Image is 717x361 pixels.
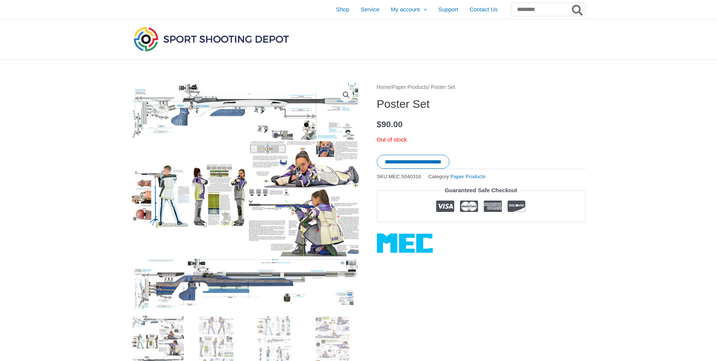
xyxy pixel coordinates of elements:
[377,82,585,92] nav: Breadcrumb
[377,134,585,145] p: Out of stock
[377,97,585,111] h1: Poster Set
[428,172,486,181] span: Category:
[570,3,585,16] button: Search
[132,25,291,53] img: Sport Shooting Depot
[377,120,403,129] bdi: 90.00
[377,233,433,253] a: MEC
[389,174,421,179] span: MEC.5040316
[132,82,359,310] img: Poster Set
[392,84,428,90] a: Paper Products
[451,174,486,179] a: Paper Products
[377,120,382,129] span: $
[377,84,391,90] a: Home
[339,88,353,102] a: View full-screen image gallery
[442,185,520,196] legend: Guaranteed Safe Checkout
[377,172,421,181] span: SKU:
